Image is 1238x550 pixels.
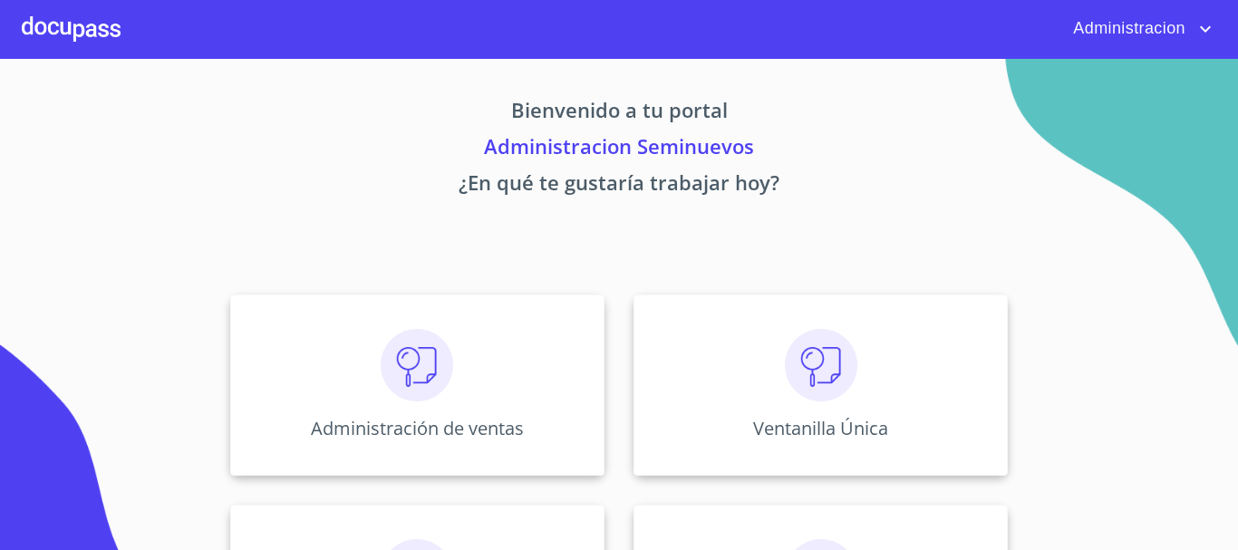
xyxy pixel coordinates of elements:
[381,329,453,401] img: consulta.png
[61,168,1177,204] p: ¿En qué te gustaría trabajar hoy?
[1059,14,1216,43] button: account of current user
[753,416,888,440] p: Ventanilla Única
[61,131,1177,168] p: Administracion Seminuevos
[1059,14,1194,43] span: Administracion
[311,416,524,440] p: Administración de ventas
[61,95,1177,131] p: Bienvenido a tu portal
[785,329,857,401] img: consulta.png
